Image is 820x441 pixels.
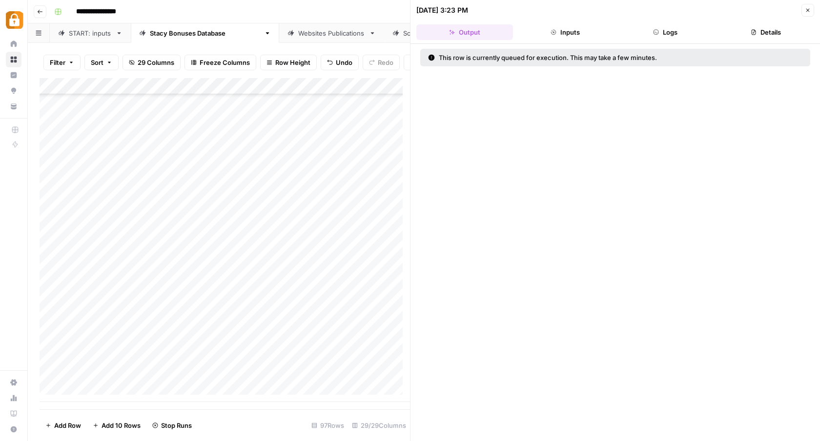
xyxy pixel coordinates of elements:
[6,406,21,421] a: Learning Hub
[40,418,87,433] button: Add Row
[54,421,81,430] span: Add Row
[6,99,21,114] a: Your Data
[6,83,21,99] a: Opportunities
[279,23,384,43] a: Websites Publications
[321,55,359,70] button: Undo
[69,28,112,38] div: START: inputs
[384,23,499,43] a: Social media publications
[6,36,21,52] a: Home
[6,67,21,83] a: Insights
[123,55,181,70] button: 29 Columns
[6,390,21,406] a: Usage
[91,58,103,67] span: Sort
[184,55,256,70] button: Freeze Columns
[348,418,410,433] div: 29/29 Columns
[298,28,365,38] div: Websites Publications
[87,418,146,433] button: Add 10 Rows
[403,28,480,38] div: Social media publications
[50,58,65,67] span: Filter
[428,53,730,62] div: This row is currently queued for execution. This may take a few minutes.
[517,24,614,40] button: Inputs
[416,5,468,15] div: [DATE] 3:23 PM
[6,421,21,437] button: Help + Support
[275,58,310,67] span: Row Height
[6,8,21,32] button: Workspace: Adzz
[378,58,393,67] span: Redo
[146,418,198,433] button: Stop Runs
[161,421,192,430] span: Stop Runs
[363,55,400,70] button: Redo
[6,52,21,67] a: Browse
[416,24,513,40] button: Output
[200,58,250,67] span: Freeze Columns
[6,375,21,390] a: Settings
[307,418,348,433] div: 97 Rows
[102,421,141,430] span: Add 10 Rows
[50,23,131,43] a: START: inputs
[6,11,23,29] img: Adzz Logo
[43,55,81,70] button: Filter
[84,55,119,70] button: Sort
[138,58,174,67] span: 29 Columns
[131,23,279,43] a: [PERSON_NAME] Bonuses Database
[717,24,814,40] button: Details
[617,24,714,40] button: Logs
[336,58,352,67] span: Undo
[150,28,260,38] div: [PERSON_NAME] Bonuses Database
[260,55,317,70] button: Row Height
